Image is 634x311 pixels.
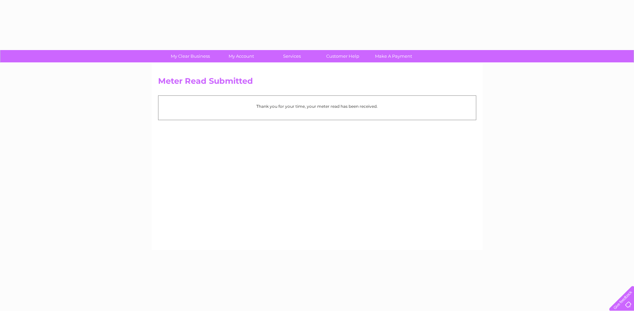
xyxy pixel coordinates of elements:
[162,103,473,109] p: Thank you for your time, your meter read has been received.
[264,50,320,62] a: Services
[366,50,421,62] a: Make A Payment
[315,50,370,62] a: Customer Help
[158,76,476,89] h2: Meter Read Submitted
[214,50,269,62] a: My Account
[163,50,218,62] a: My Clear Business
